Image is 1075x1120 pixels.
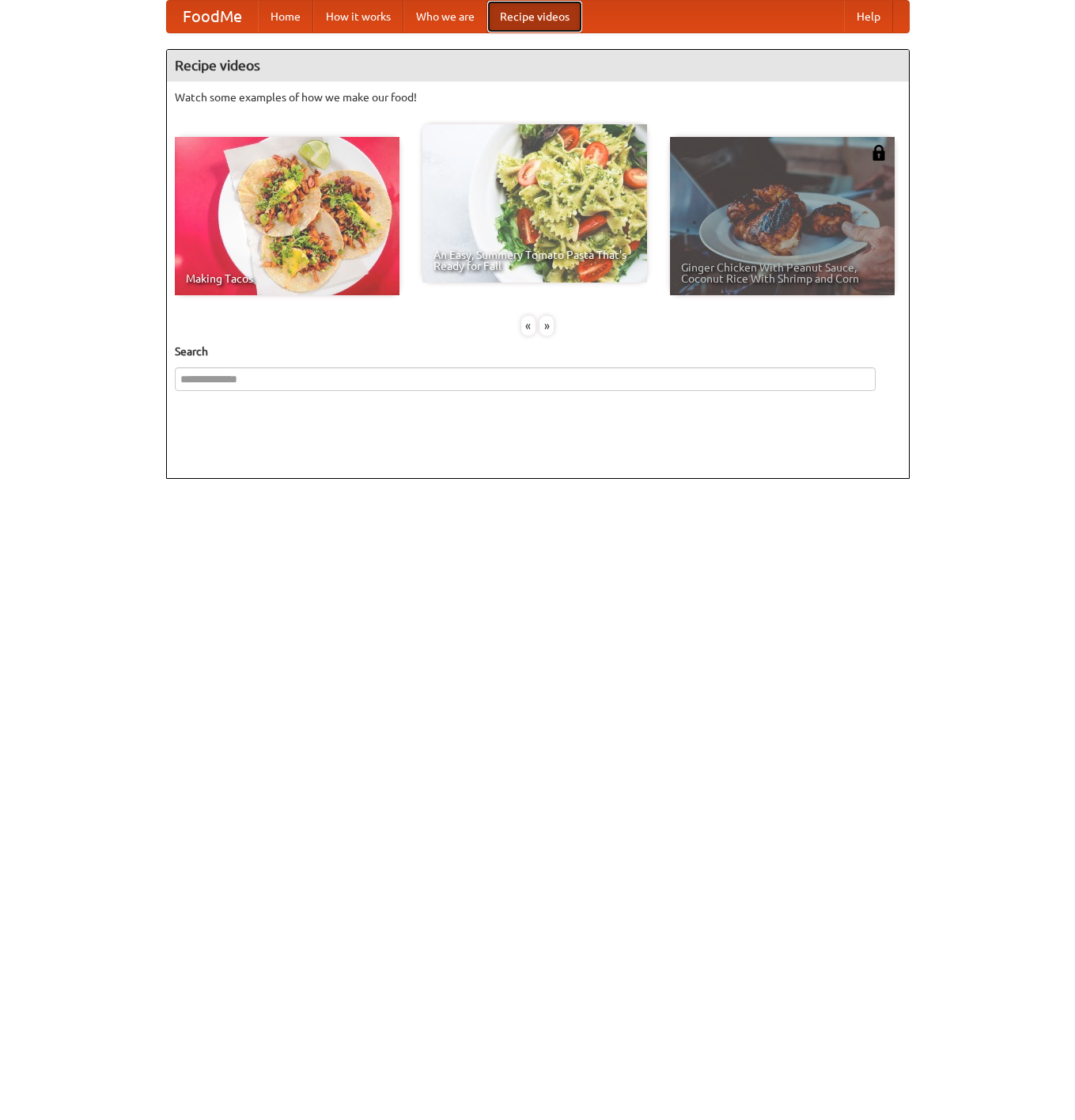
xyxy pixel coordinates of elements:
a: An Easy, Summery Tomato Pasta That's Ready for Fall [422,124,647,283]
span: An Easy, Summery Tomato Pasta That's Ready for Fall [433,249,636,271]
a: FoodMe [167,1,258,32]
h4: Recipe videos [167,50,909,82]
img: 483408.png [871,145,887,161]
a: Recipe videos [487,1,582,32]
h5: Search [175,344,901,359]
div: » [539,316,554,336]
a: Home [258,1,313,32]
a: Making Tacos [175,137,399,295]
p: Watch some examples of how we make our food! [175,89,901,105]
a: Help [844,1,893,32]
span: Making Tacos [186,273,388,284]
div: « [521,316,536,336]
a: How it works [313,1,403,32]
a: Who we are [403,1,487,32]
